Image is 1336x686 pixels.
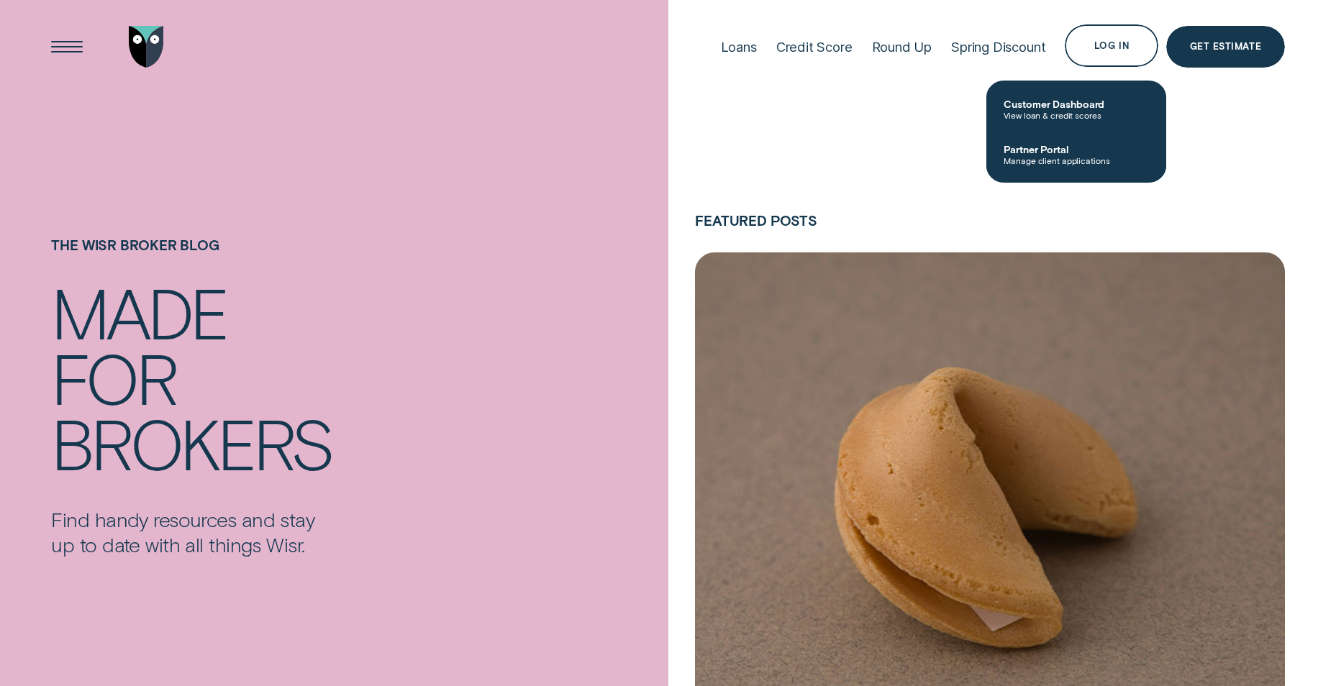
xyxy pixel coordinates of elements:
[1004,98,1149,110] span: Customer Dashboard
[721,39,757,55] div: Loans
[872,39,932,55] div: Round Up
[1065,24,1158,66] button: Log in
[51,411,332,476] div: brokers
[51,507,332,557] p: Find handy resources and stay up to date with all things Wisr.
[776,39,853,55] div: Credit Score
[951,39,1045,55] div: Spring Discount
[695,213,1284,229] div: Featured posts
[986,132,1166,177] a: Partner PortalManage client applications
[986,86,1166,132] a: Customer DashboardView loan & credit scores
[1004,155,1149,165] span: Manage client applications
[129,26,164,68] img: Wisr
[51,280,332,475] h4: Made for brokers
[51,280,227,345] div: Made
[51,237,332,280] h1: The Wisr Broker Blog
[1004,110,1149,120] span: View loan & credit scores
[1166,26,1284,68] a: Get Estimate
[51,345,176,411] div: for
[46,26,88,68] button: Open Menu
[1004,143,1149,155] span: Partner Portal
